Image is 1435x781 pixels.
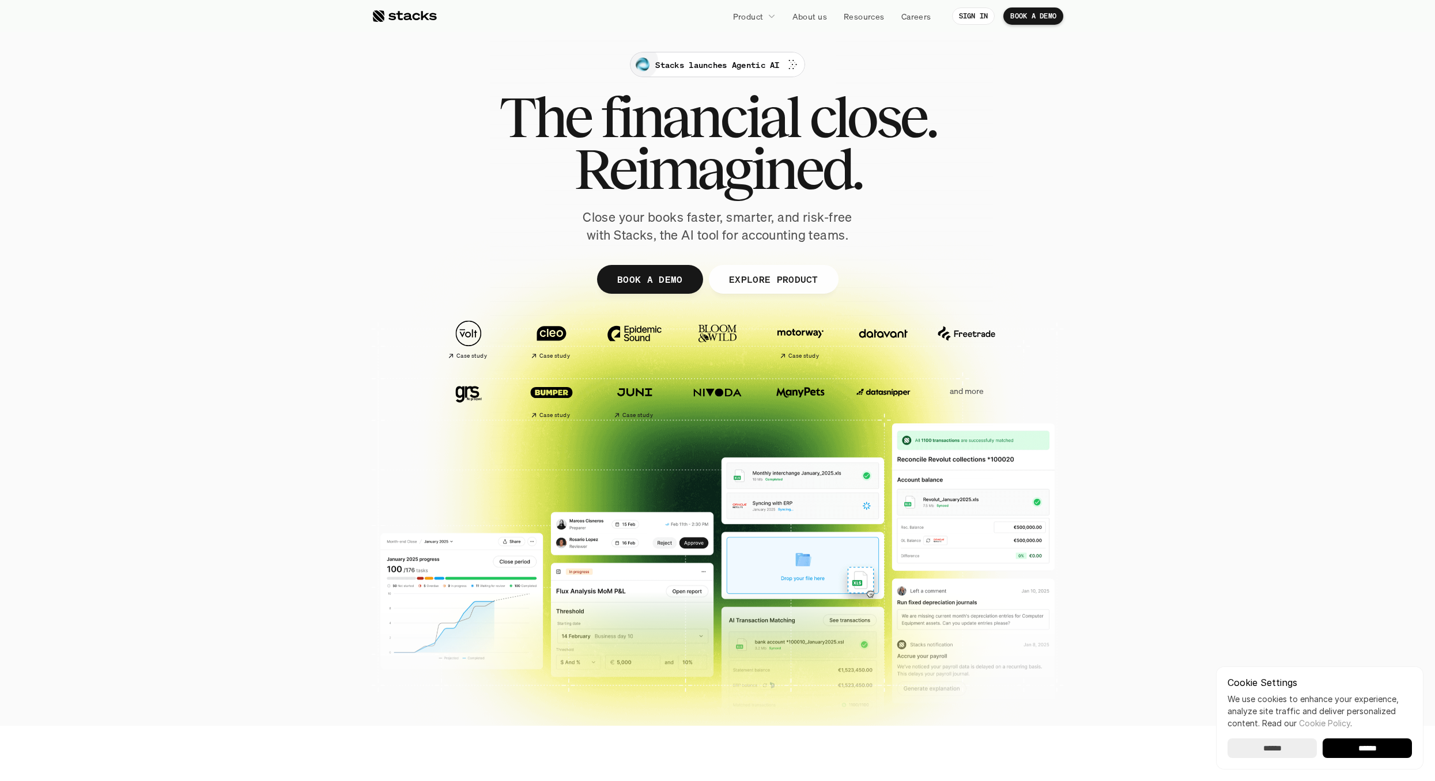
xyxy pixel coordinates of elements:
span: close. [809,91,936,143]
p: Product [733,10,764,22]
a: Case study [599,373,670,423]
p: SIGN IN [959,12,988,20]
a: Case study [516,373,587,423]
a: SIGN IN [952,7,995,25]
a: Stacks launches Agentic AI [630,52,805,77]
a: Case study [433,314,504,365]
span: The [499,91,591,143]
a: Careers [894,6,938,26]
p: EXPLORE PRODUCT [728,271,818,287]
p: Cookie Settings [1228,678,1412,687]
h2: Case study [539,352,570,359]
span: Reimagined. [574,143,862,195]
a: Case study [765,314,836,365]
p: Close your books faster, smarter, and risk-free with Stacks, the AI tool for accounting teams. [573,208,862,244]
h2: Case study [788,352,819,359]
h2: Case study [622,412,653,419]
h2: Case study [539,412,570,419]
p: and more [931,386,1002,396]
p: About us [792,10,827,22]
span: financial [601,91,799,143]
a: Resources [837,6,892,26]
p: We use cookies to enhance your experience, analyze site traffic and deliver personalized content. [1228,693,1412,729]
p: Resources [844,10,885,22]
p: Stacks launches Agentic AI [655,59,779,71]
a: About us [786,6,834,26]
a: Cookie Policy [1299,718,1350,728]
a: BOOK A DEMO [597,265,703,294]
p: BOOK A DEMO [617,271,683,287]
a: Case study [516,314,587,365]
a: EXPLORE PRODUCT [708,265,838,294]
a: BOOK A DEMO [1003,7,1063,25]
p: BOOK A DEMO [1010,12,1056,20]
a: Privacy Policy [136,267,187,275]
p: Careers [901,10,931,22]
span: Read our . [1262,718,1352,728]
h2: Case study [456,352,487,359]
